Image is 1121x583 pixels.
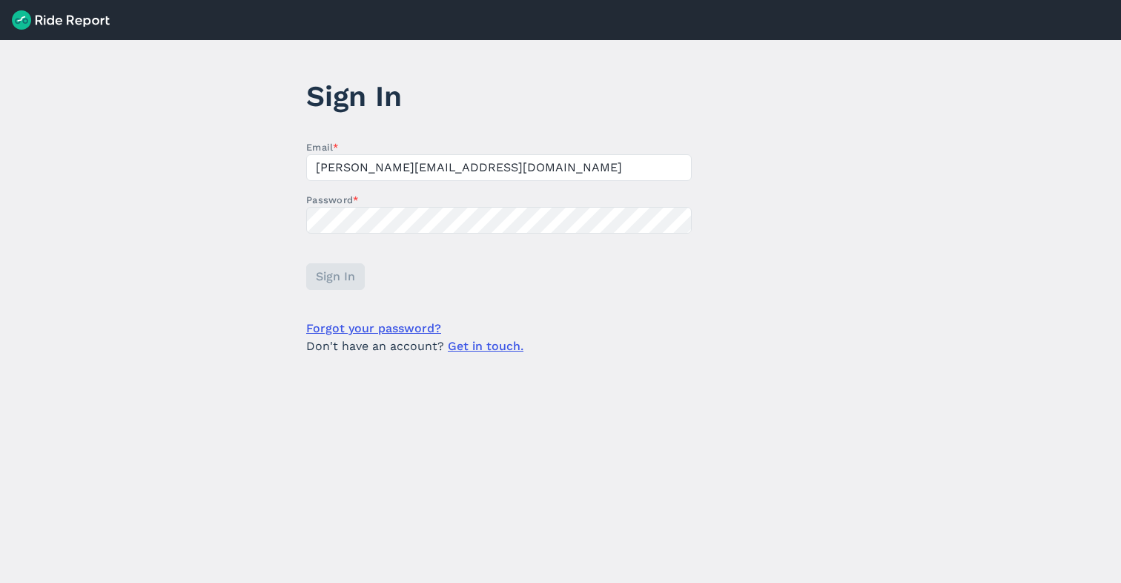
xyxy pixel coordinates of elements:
[306,263,365,290] button: Sign In
[306,337,523,355] span: Don't have an account?
[306,193,692,207] label: Password
[12,10,110,30] img: Ride Report
[306,320,441,337] a: Forgot your password?
[306,76,692,116] h1: Sign In
[306,140,692,154] label: Email
[448,339,523,353] a: Get in touch.
[316,268,355,286] span: Sign In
